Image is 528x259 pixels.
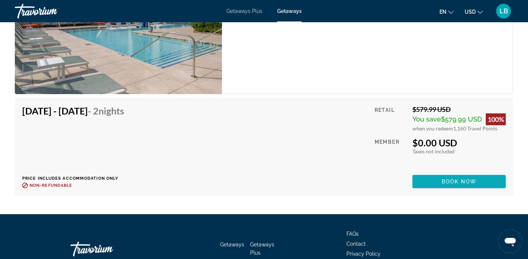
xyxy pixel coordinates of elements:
span: $579.99 USD [441,115,482,123]
span: You save [412,115,441,123]
p: Price includes accommodation only [22,176,130,181]
div: Member [375,137,407,169]
div: $579.99 USD [412,105,506,113]
span: Nights [99,105,124,116]
button: Change language [439,6,454,17]
button: Book now [412,175,506,188]
a: Getaways [277,8,302,14]
a: Getaways Plus [250,242,274,256]
iframe: Button to launch messaging window [498,229,522,253]
span: LB [499,7,508,15]
button: User Menu [494,3,513,19]
a: FAQs [346,231,359,237]
a: Getaways Plus [226,8,262,14]
button: Change currency [465,6,483,17]
span: - 2 [88,105,124,116]
a: Getaways [220,242,244,248]
a: Privacy Policy [346,251,381,257]
span: Non-refundable [30,183,72,188]
span: Book now [442,179,477,185]
span: when you redeem [412,125,453,132]
span: en [439,9,446,15]
span: Taxes not included [412,148,455,155]
h4: [DATE] - [DATE] [22,105,124,116]
span: 1,160 Travel Points [453,125,497,132]
span: USD [465,9,476,15]
a: Travorium [15,1,89,21]
div: $0.00 USD [412,137,506,148]
div: Retail [375,105,407,132]
div: 100% [486,113,506,125]
a: Contact [346,241,366,247]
